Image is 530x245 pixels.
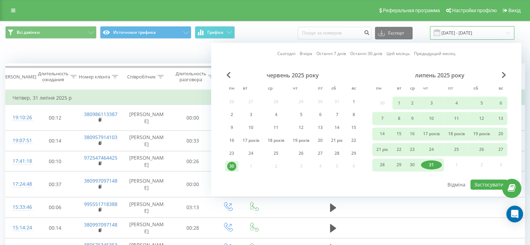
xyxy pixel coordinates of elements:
[299,150,304,156] font: 26
[49,224,61,231] font: 00:14
[419,143,444,156] div: чт 24 липня 2025 р.
[328,84,339,94] abbr: субота
[388,30,404,36] font: Експорт
[267,71,319,79] font: червень 2025 року
[13,158,32,164] font: 17:41:18
[498,146,503,152] font: 27
[494,112,507,125] div: 13 липня 2025 р.
[353,112,355,117] font: 8
[429,146,434,152] font: 24
[250,112,252,117] font: 3
[275,112,277,117] font: 4
[195,26,235,39] button: Графіка
[17,29,40,35] font: Всі дзвінки
[207,29,223,35] font: Графіка
[351,137,356,143] font: 22
[372,112,392,125] div: Пн 7 липня 2025 р.
[327,122,347,133] div: Сб 14 червня 2025 р.
[100,26,191,39] button: Источники трафика
[13,204,32,210] font: 15:33:46
[79,74,110,80] font: Номер клієнта
[406,128,419,140] div: 16 липня 2025 р.
[429,162,434,168] font: 31
[186,114,199,121] font: 00:00
[243,85,247,91] font: вт
[263,135,289,146] div: Сер 18 червня 2025 р.
[84,201,117,207] font: 995551718388
[238,135,263,146] div: 17 червня 2025 р.
[129,201,164,214] font: [PERSON_NAME]
[129,134,164,147] font: [PERSON_NAME]
[470,179,507,190] button: Застосувати
[470,84,481,94] abbr: субота
[49,181,61,187] font: 00:37
[429,115,434,121] font: 10
[186,137,199,144] font: 00:33
[374,84,384,94] abbr: понеділок
[445,84,456,94] abbr: п'ятниця
[265,84,275,94] abbr: середа
[13,224,32,231] font: 15:14:24
[84,134,117,140] a: 380957914103
[248,124,253,130] font: 10
[419,97,444,109] div: чт 3 липня 2025 р.
[410,85,415,91] font: ср
[494,128,507,140] div: 20 липня 2025 р.
[84,154,117,161] a: 972547464425
[268,85,272,91] font: ср
[423,131,440,137] font: 17 років
[406,159,419,171] div: 30 липня 2025 р.
[231,112,233,117] font: 2
[298,27,371,39] input: Пошук за номером
[444,112,469,125] div: Пт 11 липня 2025 р.
[319,112,322,117] font: 6
[38,70,69,83] font: Длительность ожидания
[186,181,199,187] font: 00:00
[300,51,312,56] font: Вчора
[508,8,521,13] font: Вихід
[289,148,314,159] div: чт 26 червня 2025 р.
[498,115,503,121] font: 13
[13,114,32,121] font: 19:10:26
[331,137,343,143] font: 21 рік
[229,137,234,143] font: 16
[414,51,455,56] font: Предыдущий месяц
[406,97,419,109] div: Сер 2 липня 2025 р.
[380,162,385,168] font: 28
[289,122,314,133] div: чт 12 червня 2025 р.
[335,150,339,156] font: 28
[186,158,199,164] font: 00:26
[129,154,164,168] font: [PERSON_NAME]
[293,85,298,91] font: чт
[410,162,415,168] font: 30
[498,131,503,137] font: 20
[383,8,440,13] font: Реферальная программа
[420,84,431,94] abbr: четвер
[49,114,61,121] font: 00:12
[430,100,433,106] font: 3
[129,111,164,124] font: [PERSON_NAME]
[481,100,483,106] font: 5
[376,146,388,152] font: 21 рік
[372,143,392,156] div: Пн 21 липня 2025 р.
[392,112,406,125] div: 8 липня 2025 р.
[268,137,284,143] font: 18 років
[502,72,506,78] span: Наступний місяць
[454,146,459,152] font: 25
[348,84,359,94] abbr: воскресіння
[398,115,400,121] font: 8
[225,109,238,120] div: Пн 2 червня 2025 р.
[84,221,117,228] a: 380997097148
[289,109,314,120] div: чт 5 червня 2025 р.
[186,204,199,211] font: 03:13
[494,143,507,156] div: 27 липня 2025 р.
[327,135,347,146] div: Сб 21 червня 2025 р.
[392,143,406,156] div: 22 липня 2025 р.
[186,224,199,231] font: 00:28
[347,109,360,120] div: 8 червня 2025 р.
[49,158,61,164] font: 00:10
[376,85,382,91] font: пн
[372,128,392,140] div: Пн 14 липня 2025 р.
[226,72,231,78] span: Попередній місяць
